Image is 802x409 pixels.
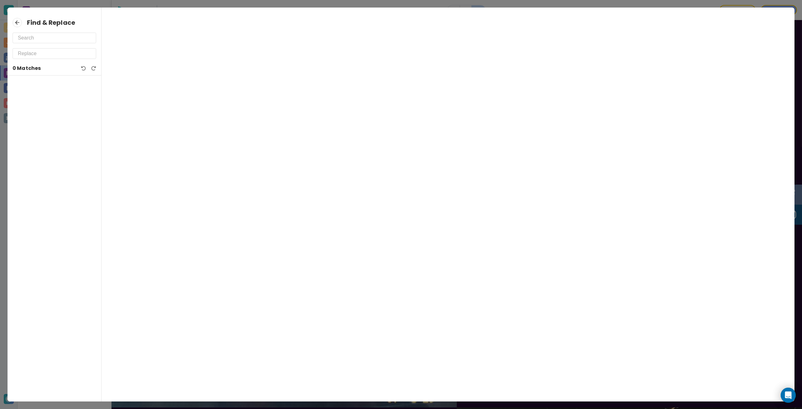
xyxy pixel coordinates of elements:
h6: Find & Replace [27,18,75,28]
h6: 0 Matches [13,64,41,73]
input: Replace [18,49,91,59]
button: Redo [91,66,96,71]
input: Search [18,33,91,43]
button: Undo [81,66,86,71]
div: Open Intercom Messenger [781,388,796,403]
